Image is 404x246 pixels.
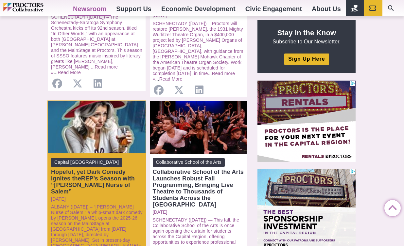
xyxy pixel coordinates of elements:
[153,21,244,82] p: ...
[51,158,122,167] span: Capital [GEOGRAPHIC_DATA]
[51,14,142,69] a: SCHENECTADY ([DATE]) – The Schenectady-Saratoga Symphony Orchestra kicks off its 92nd season, tit...
[153,158,225,167] span: Collaborative School of the Arts
[265,28,348,45] p: Subscribe to Our Newsletter.
[51,196,143,202] a: [DATE]
[51,158,143,194] a: Capital [GEOGRAPHIC_DATA] Hopeful, yet Dark Comedy Ignites theREP’s Season with “[PERSON_NAME] Nu...
[153,169,244,208] div: Collaborative School of the Arts Launches Robust Fall Programming, Bringing Live Theatre to Thous...
[51,64,118,75] a: Read more »
[153,21,243,76] a: SCHENECTADY ([DATE]) – Proctors will restore [PERSON_NAME], the 1931 Mighty Wurlitzer Theatre Org...
[277,29,336,37] strong: Stay in the Know
[159,76,183,82] a: Read More
[153,71,235,82] a: Read more »
[153,158,244,208] a: Collaborative School of the Arts Collaborative School of the Arts Launches Robust Fall Programmin...
[153,209,244,215] a: [DATE]
[257,81,356,162] iframe: Advertisement
[51,169,143,195] div: Hopeful, yet Dark Comedy Ignites theREP’s Season with “[PERSON_NAME] Nurse of Salem”
[3,3,68,11] img: Proctors logo
[51,14,143,75] p: ...
[384,200,397,213] a: Back to Top
[284,54,329,65] a: Sign Up Here
[58,70,81,75] a: Read More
